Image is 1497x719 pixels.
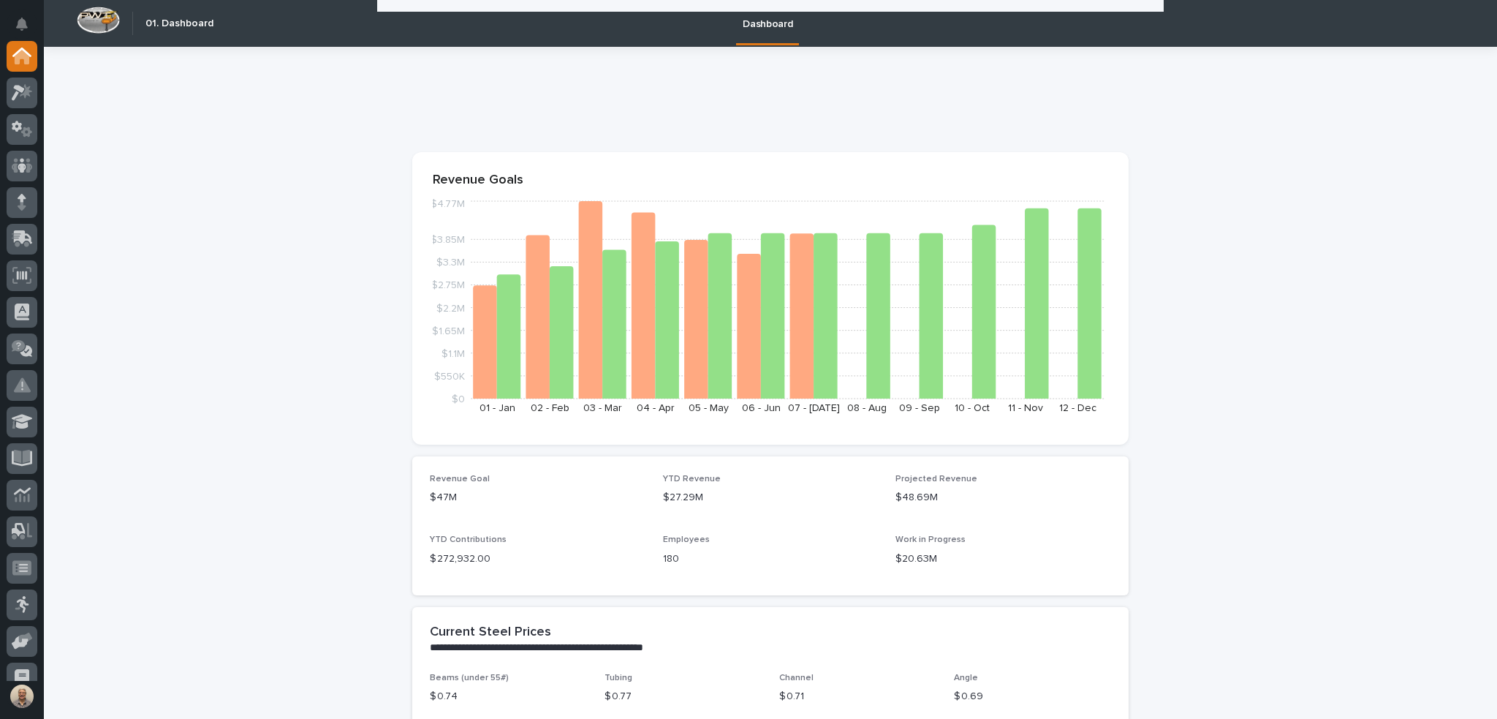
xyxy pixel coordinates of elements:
p: $ 0.74 [430,689,587,704]
p: 180 [663,552,879,567]
p: Revenue Goals [433,173,1108,189]
img: Workspace Logo [77,7,120,34]
button: Notifications [7,9,37,39]
h2: Current Steel Prices [430,625,551,641]
tspan: $550K [434,371,465,381]
text: 09 - Sep [899,403,940,413]
text: 10 - Oct [955,403,990,413]
button: users-avatar [7,681,37,712]
p: $ 0.77 [605,689,762,704]
span: Tubing [605,674,632,682]
tspan: $0 [452,394,465,404]
text: 03 - Mar [583,403,622,413]
h2: 01. Dashboard [145,18,213,30]
div: Notifications [18,18,37,41]
text: 02 - Feb [531,403,569,413]
tspan: $3.85M [431,235,465,245]
p: $48.69M [895,490,1111,505]
span: Revenue Goal [430,475,490,483]
tspan: $1.1M [441,348,465,358]
text: 04 - Apr [637,403,675,413]
span: Channel [779,674,814,682]
text: 06 - Jun [742,403,781,413]
tspan: $3.3M [436,257,465,268]
tspan: $4.77M [431,199,465,209]
text: 08 - Aug [847,403,887,413]
p: $47M [430,490,645,505]
p: $27.29M [663,490,879,505]
tspan: $1.65M [432,325,465,336]
span: Projected Revenue [895,475,977,483]
text: 12 - Dec [1059,403,1096,413]
p: $ 272,932.00 [430,552,645,567]
p: $20.63M [895,552,1111,567]
span: YTD Contributions [430,535,507,544]
text: 05 - May [689,403,729,413]
p: $ 0.69 [954,689,1111,704]
span: Beams (under 55#) [430,674,509,682]
text: 07 - [DATE] [788,403,840,413]
text: 11 - Nov [1008,403,1043,413]
text: 01 - Jan [480,403,515,413]
span: Work in Progress [895,535,966,544]
tspan: $2.2M [436,303,465,313]
p: $ 0.71 [779,689,936,704]
tspan: $2.75M [431,280,465,290]
span: Angle [954,674,978,682]
span: YTD Revenue [663,475,721,483]
span: Employees [663,535,710,544]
